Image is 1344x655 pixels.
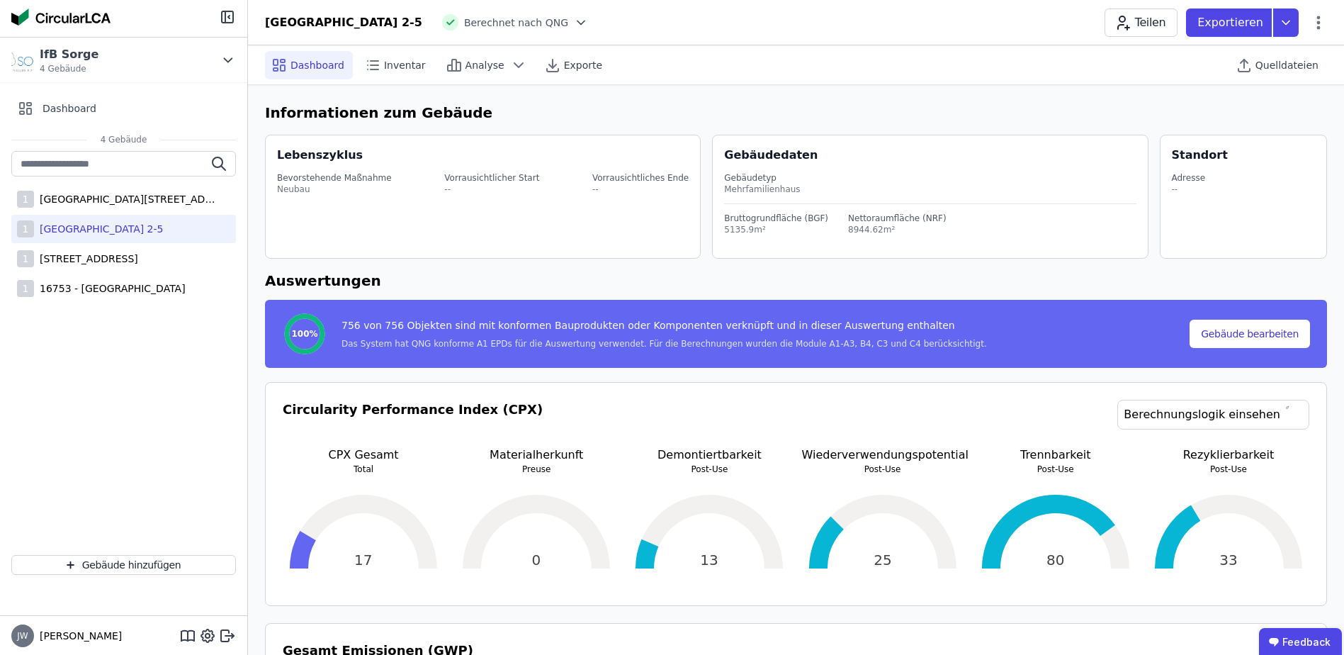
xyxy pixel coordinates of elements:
span: Analyse [465,58,504,72]
span: 4 Gebäude [40,63,98,74]
button: Gebäude hinzufügen [11,555,236,575]
span: Berechnet nach QNG [464,16,568,30]
p: Demontiertbarkeit [628,447,790,464]
div: IfB Sorge [40,46,98,63]
div: Bruttogrundfläche (BGF) [724,213,828,224]
p: Materialherkunft [456,447,617,464]
span: JW [17,632,28,640]
div: -- [1172,184,1206,195]
div: 16753 - [GEOGRAPHIC_DATA] [34,281,186,296]
div: Adresse [1172,172,1206,184]
div: -- [592,184,689,195]
div: Neubau [277,184,392,195]
div: -- [444,184,539,195]
div: Gebäudedaten [724,147,1147,164]
a: Berechnungslogik einsehen [1117,400,1309,430]
p: Post-Use [1148,464,1309,475]
span: Exporte [564,58,602,72]
h3: Circularity Performance Index (CPX) [283,400,543,447]
div: 1 [17,280,34,297]
div: Bevorstehende Maßnahme [277,172,392,184]
span: Quelldateien [1255,58,1318,72]
p: Exportieren [1197,14,1266,31]
h6: Informationen zum Gebäude [265,102,1327,123]
span: 4 Gebäude [86,134,162,145]
p: Post-Use [975,464,1136,475]
p: Post-Use [802,464,964,475]
span: Dashboard [290,58,344,72]
div: Vorrausichtliches Ende [592,172,689,184]
div: Gebäudetyp [724,172,1136,184]
img: Concular [11,9,111,26]
p: Total [283,464,444,475]
div: Vorrausichtlicher Start [444,172,539,184]
div: [STREET_ADDRESS] [34,252,138,266]
div: 1 [17,191,34,208]
p: Preuse [456,464,617,475]
img: IfB Sorge [11,49,34,72]
div: 8944.62m² [848,224,947,235]
p: Wiederverwendungspotential [802,447,964,464]
div: [GEOGRAPHIC_DATA] 2-5 [265,14,422,31]
p: CPX Gesamt [283,447,444,464]
div: 756 von 756 Objekten sind mit konformen Bauprodukten oder Komponenten verknüpft und in dieser Aus... [341,318,987,338]
div: [GEOGRAPHIC_DATA][STREET_ADDRESS] [34,192,218,206]
div: Standort [1172,147,1228,164]
span: 100% [291,328,317,340]
span: [PERSON_NAME] [34,629,122,643]
button: Gebäude bearbeiten [1190,320,1310,348]
div: 1 [17,250,34,267]
h6: Auswertungen [265,270,1327,291]
p: Post-Use [628,464,790,475]
div: [GEOGRAPHIC_DATA] 2-5 [34,222,163,236]
div: Das System hat QNG konforme A1 EPDs für die Auswertung verwendet. Für die Berechnungen wurden die... [341,338,987,349]
div: Mehrfamilienhaus [724,184,1136,195]
span: Inventar [384,58,426,72]
p: Rezyklierbarkeit [1148,447,1309,464]
button: Teilen [1105,9,1178,37]
div: Lebenszyklus [277,147,363,164]
span: Dashboard [43,101,96,116]
p: Trennbarkeit [975,447,1136,464]
div: 1 [17,220,34,237]
div: Nettoraumfläche (NRF) [848,213,947,224]
div: 5135.9m² [724,224,828,235]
